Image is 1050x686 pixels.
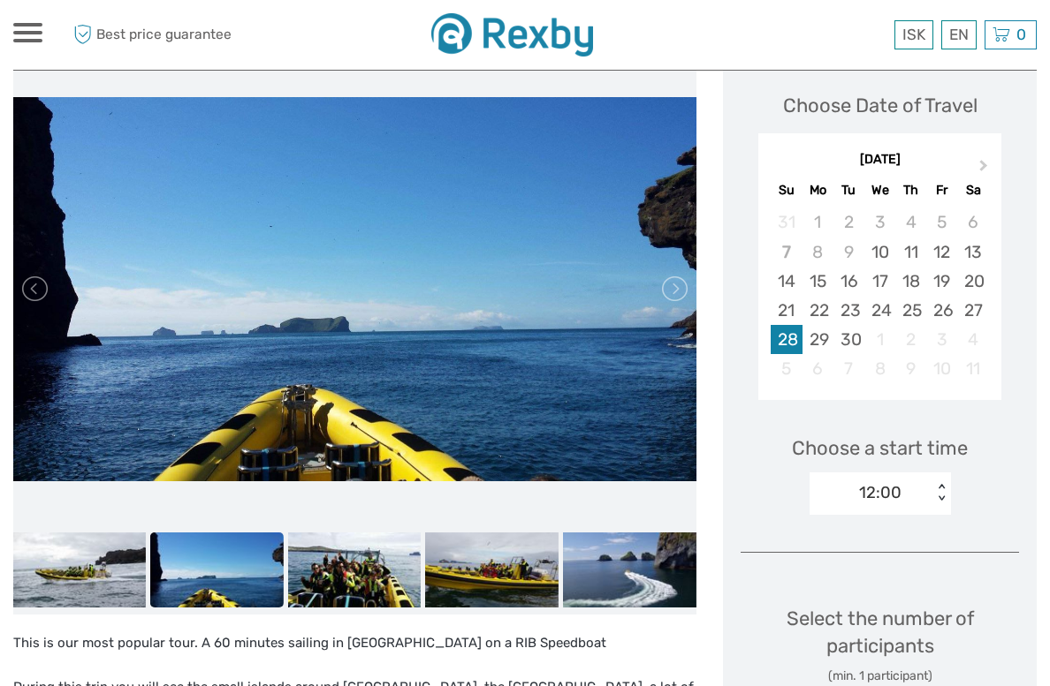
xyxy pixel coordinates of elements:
div: Choose Monday, September 29th, 2025 [803,325,833,354]
span: 0 [1014,26,1029,43]
div: Choose Thursday, September 25th, 2025 [895,296,926,325]
img: 2343ff3bfae24f0b996151d0c45a55e4_slider_thumbnail.jpeg [425,532,559,607]
div: Choose Tuesday, September 30th, 2025 [833,325,864,354]
div: Choose Sunday, September 28th, 2025 [771,325,802,354]
div: Not available Saturday, October 11th, 2025 [957,354,988,383]
div: Not available Thursday, October 2nd, 2025 [895,325,926,354]
div: Sa [957,178,988,202]
img: 37583480ad9840b1abae787e9fa6fa93_slider_thumbnail.jpeg [12,532,146,607]
div: Choose Monday, September 15th, 2025 [803,267,833,296]
div: Not available Tuesday, September 2nd, 2025 [833,207,864,237]
div: Not available Monday, September 1st, 2025 [803,207,833,237]
span: Choose a start time [792,434,968,462]
img: 59943f7922bc4dcb971a15f4e404acf9_slider_thumbnail.jpeg [563,532,696,607]
div: We [864,178,895,202]
div: Choose Friday, September 19th, 2025 [926,267,957,296]
div: Su [771,178,802,202]
div: Not available Wednesday, October 1st, 2025 [864,325,895,354]
div: Choose Saturday, September 13th, 2025 [957,237,988,267]
button: Next Month [971,155,1000,184]
img: 5dfa6cd81e0946fa803f31b5fc02deaa_main_slider.jpeg [13,97,696,481]
div: Not available Monday, September 8th, 2025 [803,237,833,267]
div: < > [933,484,948,502]
img: 1863-c08d342a-737b-48be-8f5f-9b5986f4104f_logo_small.jpg [431,13,593,57]
div: Not available Saturday, September 6th, 2025 [957,207,988,237]
div: Not available Tuesday, September 9th, 2025 [833,237,864,267]
div: Not available Friday, September 5th, 2025 [926,207,957,237]
div: Choose Monday, September 22nd, 2025 [803,296,833,325]
div: Choose Tuesday, September 16th, 2025 [833,267,864,296]
div: Choose Tuesday, September 23rd, 2025 [833,296,864,325]
div: Choose Sunday, September 14th, 2025 [771,267,802,296]
div: Choose Thursday, September 18th, 2025 [895,267,926,296]
div: Tu [833,178,864,202]
div: 12:00 [859,481,902,504]
span: ISK [902,26,925,43]
div: Not available Sunday, September 7th, 2025 [771,237,802,267]
div: Not available Friday, October 3rd, 2025 [926,325,957,354]
div: Th [895,178,926,202]
div: Not available Thursday, September 4th, 2025 [895,207,926,237]
div: Not available Monday, October 6th, 2025 [803,354,833,383]
button: Open LiveChat chat widget [203,27,224,49]
div: Not available Tuesday, October 7th, 2025 [833,354,864,383]
div: (min. 1 participant) [741,667,1019,685]
div: Not available Saturday, October 4th, 2025 [957,325,988,354]
div: Choose Wednesday, September 24th, 2025 [864,296,895,325]
div: Choose Saturday, September 20th, 2025 [957,267,988,296]
div: Choose Friday, September 26th, 2025 [926,296,957,325]
div: month 2025-09 [764,207,995,383]
p: We're away right now. Please check back later! [25,31,200,45]
div: Choose Wednesday, September 10th, 2025 [864,237,895,267]
div: [DATE] [758,151,1001,170]
div: Not available Wednesday, September 3rd, 2025 [864,207,895,237]
div: Choose Wednesday, September 17th, 2025 [864,267,895,296]
div: Choose Saturday, September 27th, 2025 [957,296,988,325]
p: This is our most popular tour. A 60 minutes sailing in [GEOGRAPHIC_DATA] on a RIB Speedboat [13,632,696,655]
div: Choose Date of Travel [783,92,978,119]
div: EN [941,20,977,49]
div: Choose Friday, September 12th, 2025 [926,237,957,267]
div: Not available Wednesday, October 8th, 2025 [864,354,895,383]
img: 89e3f4faba9c4ee6b148676bcc4ea637_slider_thumbnail.jpeg [288,532,422,607]
div: Fr [926,178,957,202]
div: Not available Friday, October 10th, 2025 [926,354,957,383]
div: Not available Thursday, October 9th, 2025 [895,354,926,383]
div: Select the number of participants [741,605,1019,685]
span: Best price guarantee [69,20,270,49]
div: Not available Sunday, August 31st, 2025 [771,207,802,237]
img: 5dfa6cd81e0946fa803f31b5fc02deaa_slider_thumbnail.jpeg [150,532,284,607]
div: Mo [803,178,833,202]
div: Not available Sunday, October 5th, 2025 [771,354,802,383]
div: Choose Thursday, September 11th, 2025 [895,237,926,267]
div: Choose Sunday, September 21st, 2025 [771,296,802,325]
